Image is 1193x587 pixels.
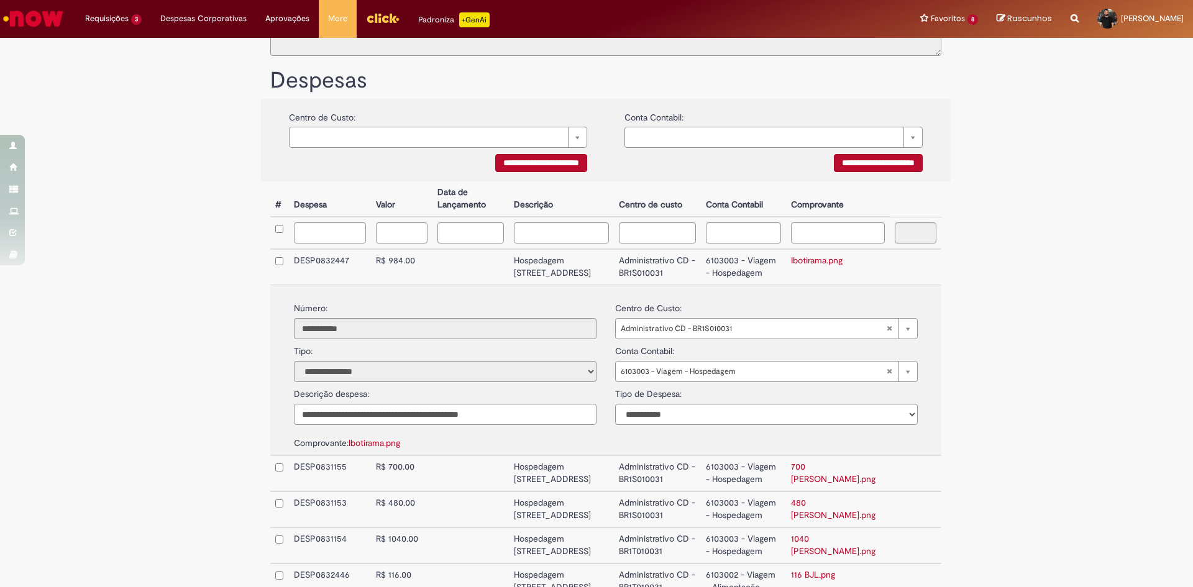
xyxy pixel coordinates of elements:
a: Ibotirama.png [791,255,843,266]
th: Conta Contabil [701,181,785,217]
td: Administrativo CD - BR1S010031 [614,249,701,284]
a: Administrativo CD - BR1S010031Limpar campo centro_de_custo [615,318,918,339]
a: 116 BJL.png [791,569,835,580]
a: Limpar campo {0} [624,127,923,148]
td: Hospedagem [STREET_ADDRESS] [509,527,615,563]
th: Descrição [509,181,615,217]
img: click_logo_yellow_360x200.png [366,9,400,27]
td: Hospedagem [STREET_ADDRESS] [509,455,615,491]
td: DESP0831153 [289,491,371,527]
span: 3 [131,14,142,25]
td: 6103003 - Viagem - Hospedagem [701,249,785,284]
span: [PERSON_NAME] [1121,13,1184,24]
span: Administrativo CD - BR1S010031 [621,319,886,339]
a: 6103003 - Viagem - HospedagemLimpar campo conta_contabil [615,361,918,382]
td: 700 [PERSON_NAME].png [786,455,890,491]
span: More [328,12,347,25]
div: Padroniza [418,12,490,27]
td: Hospedagem [STREET_ADDRESS] [509,249,615,284]
p: +GenAi [459,12,490,27]
span: Despesas Corporativas [160,12,247,25]
td: Ibotirama.png [786,249,890,284]
a: 1040 [PERSON_NAME].png [791,533,875,557]
label: Número: [294,303,327,315]
th: Comprovante [786,181,890,217]
label: Tipo: [294,339,313,358]
span: Rascunhos [1007,12,1052,24]
label: Conta Contabil: [615,339,674,358]
a: 480 [PERSON_NAME].png [791,497,875,521]
td: Hospedagem [STREET_ADDRESS] [509,491,615,527]
td: 480 [PERSON_NAME].png [786,491,890,527]
th: Despesa [289,181,371,217]
span: 8 [967,14,978,25]
a: 700 [PERSON_NAME].png [791,461,875,485]
span: Requisições [85,12,129,25]
td: 6103003 - Viagem - Hospedagem [701,455,785,491]
th: Data de Lançamento [432,181,508,217]
div: Comprovante: [294,431,596,450]
td: DESP0832447 [289,249,371,284]
th: # [270,181,289,217]
td: Administrativo CD - BR1T010031 [614,527,701,563]
abbr: Limpar campo conta_contabil [880,362,898,381]
td: R$ 480.00 [371,491,433,527]
td: 1040 [PERSON_NAME].png [786,527,890,563]
td: R$ 700.00 [371,455,433,491]
a: Limpar campo {0} [289,127,587,148]
td: 6103003 - Viagem - Hospedagem [701,527,785,563]
abbr: Limpar campo centro_de_custo [880,319,898,339]
td: DESP0831154 [289,527,371,563]
a: Ibotirama.png [349,437,400,448]
label: Centro de Custo: [289,105,355,124]
label: Tipo de Despesa: [615,382,682,401]
td: DESP0831155 [289,455,371,491]
td: R$ 1040.00 [371,527,433,563]
td: 6103003 - Viagem - Hospedagem [701,491,785,527]
th: Centro de custo [614,181,701,217]
span: 6103003 - Viagem - Hospedagem [621,362,886,381]
label: Descrição despesa: [294,388,369,401]
td: Administrativo CD - BR1S010031 [614,455,701,491]
th: Valor [371,181,433,217]
label: Centro de Custo: [615,296,682,315]
a: Rascunhos [997,13,1052,25]
span: Aprovações [265,12,309,25]
h1: Despesas [270,68,941,93]
td: Administrativo CD - BR1S010031 [614,491,701,527]
td: R$ 984.00 [371,249,433,284]
img: ServiceNow [1,6,65,31]
label: Conta Contabil: [624,105,683,124]
span: Favoritos [931,12,965,25]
